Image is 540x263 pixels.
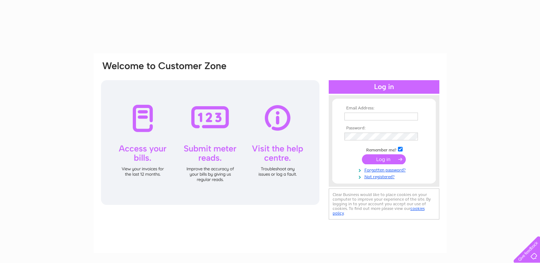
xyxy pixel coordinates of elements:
th: Password: [343,126,425,131]
input: Submit [362,154,406,164]
a: Forgotten password? [344,166,425,173]
div: Clear Business would like to place cookies on your computer to improve your experience of the sit... [329,189,439,220]
th: Email Address: [343,106,425,111]
a: Not registered? [344,173,425,180]
a: cookies policy [333,206,425,216]
td: Remember me? [343,146,425,153]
